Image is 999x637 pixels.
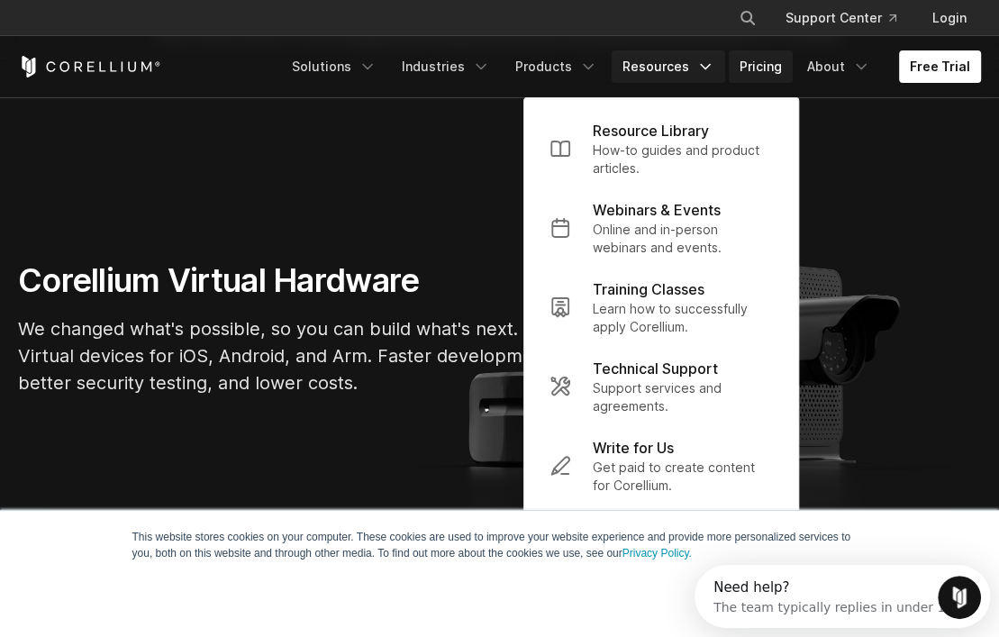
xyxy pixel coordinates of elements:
a: Partners Our vast network of partners work with us to jointly secure our customers. [535,505,787,603]
p: This website stores cookies on your computer. These cookies are used to improve your website expe... [132,529,867,561]
a: Free Trial [899,50,981,83]
a: Products [504,50,608,83]
div: The team typically replies in under 1h [19,30,259,49]
p: Training Classes [593,278,704,300]
a: Industries [391,50,501,83]
a: Pricing [729,50,793,83]
p: Get paid to create content for Corellium. [593,459,773,495]
a: Privacy Policy. [622,547,692,560]
p: Online and in-person webinars and events. [593,221,773,257]
p: We changed what's possible, so you can build what's next. Virtual devices for iOS, Android, and A... [18,315,559,396]
p: Technical Support [593,358,718,379]
div: Navigation Menu [281,50,981,83]
button: Search [731,2,764,34]
p: Learn how to successfully apply Corellium. [593,300,773,336]
h1: Corellium Virtual Hardware [18,260,559,301]
a: About [796,50,881,83]
div: Navigation Menu [717,2,981,34]
div: Need help? [19,15,259,30]
div: Open Intercom Messenger [7,7,312,57]
a: Corellium Home [18,56,161,77]
p: Resource Library [593,120,709,141]
a: Support Center [771,2,911,34]
p: Write for Us [593,437,674,459]
iframe: Intercom live chat discovery launcher [695,565,990,628]
a: Webinars & Events Online and in-person webinars and events. [535,188,787,268]
p: Support services and agreements. [593,379,773,415]
a: Solutions [281,50,387,83]
a: Write for Us Get paid to create content for Corellium. [535,426,787,505]
a: Training Classes Learn how to successfully apply Corellium. [535,268,787,347]
a: Technical Support Support services and agreements. [535,347,787,426]
p: Webinars & Events [593,199,721,221]
a: Resource Library How-to guides and product articles. [535,109,787,188]
a: Resources [612,50,725,83]
a: Login [918,2,981,34]
iframe: Intercom live chat [938,576,981,619]
p: How-to guides and product articles. [593,141,773,177]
